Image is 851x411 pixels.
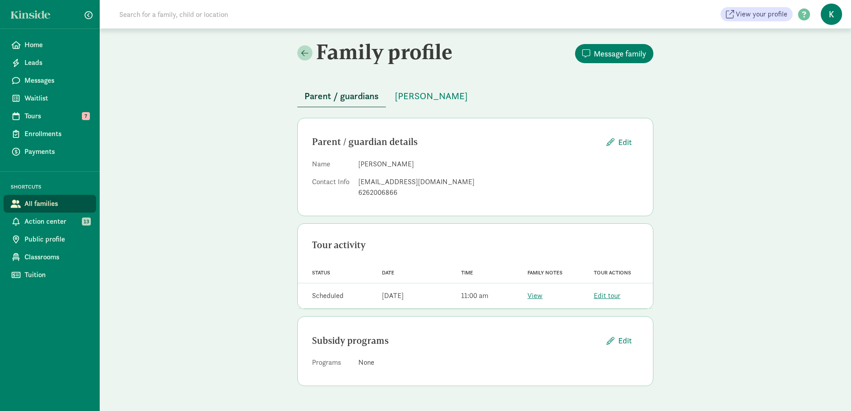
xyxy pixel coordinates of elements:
span: Time [461,270,473,276]
div: Tour activity [312,238,639,252]
a: Edit tour [594,291,620,300]
span: Status [312,270,330,276]
a: [PERSON_NAME] [388,91,475,101]
span: Waitlist [24,93,89,104]
div: Subsidy programs [312,334,600,348]
span: Payments [24,146,89,157]
span: 7 [82,112,90,120]
div: [DATE] [382,290,404,301]
span: Messages [24,75,89,86]
span: 13 [82,218,91,226]
a: Classrooms [4,248,96,266]
span: [PERSON_NAME] [395,89,468,103]
span: Home [24,40,89,50]
div: Scheduled [312,290,344,301]
iframe: Chat Widget [806,368,851,411]
dt: Name [312,159,351,173]
span: Action center [24,216,89,227]
span: Enrollments [24,129,89,139]
dd: [PERSON_NAME] [358,159,639,169]
div: None [358,357,639,368]
span: Message family [594,48,646,60]
span: View your profile [736,9,787,20]
a: Leads [4,54,96,72]
a: Payments [4,143,96,161]
span: Date [382,270,394,276]
span: Parent / guardians [304,89,379,103]
input: Search for a family, child or location [114,5,364,23]
a: Tuition [4,266,96,284]
button: Edit [600,133,639,152]
div: [EMAIL_ADDRESS][DOMAIN_NAME] [358,177,639,187]
span: Tour actions [594,270,631,276]
a: All families [4,195,96,213]
a: Enrollments [4,125,96,143]
a: Action center 13 [4,213,96,230]
span: Tuition [24,270,89,280]
button: Message family [575,44,653,63]
button: Parent / guardians [297,85,386,107]
span: Tours [24,111,89,121]
a: Waitlist [4,89,96,107]
dt: Contact Info [312,177,351,201]
span: Edit [618,334,632,347]
span: Public profile [24,234,89,245]
span: Leads [24,57,89,68]
div: Parent / guardian details [312,135,600,149]
a: Public profile [4,230,96,248]
a: Parent / guardians [297,91,386,101]
span: Classrooms [24,252,89,262]
h2: Family profile [297,39,474,64]
span: Family notes [527,270,563,276]
div: 11:00 am [461,290,488,301]
dt: Programs [312,357,351,371]
span: All families [24,198,89,209]
a: Messages [4,72,96,89]
a: Tours 7 [4,107,96,125]
span: Edit [618,136,632,148]
div: 6262006866 [358,187,639,198]
button: Edit [600,331,639,350]
span: K [821,4,842,25]
a: View [527,291,543,300]
button: [PERSON_NAME] [388,85,475,107]
a: View your profile [721,7,793,21]
a: Home [4,36,96,54]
